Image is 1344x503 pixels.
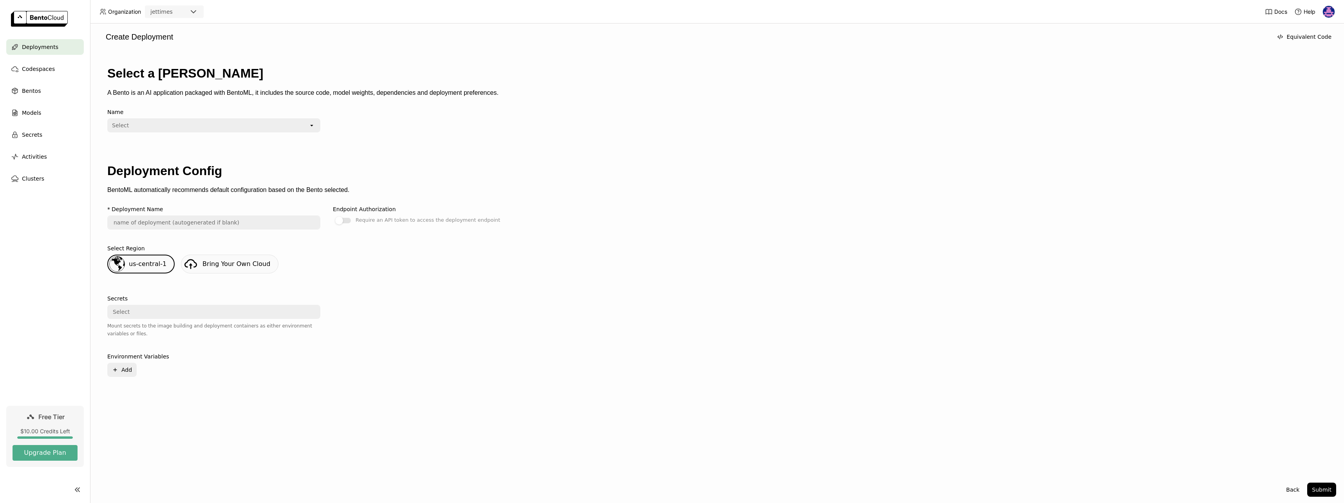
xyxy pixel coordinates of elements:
[22,130,42,139] span: Secrets
[173,8,174,16] input: Selected jettimes.
[108,216,320,229] input: name of deployment (autogenerated if blank)
[6,406,84,467] a: Free Tier$10.00 Credits LeftUpgrade Plan
[113,308,130,316] div: Select
[22,174,44,183] span: Clusters
[107,353,169,360] div: Environment Variables
[1294,8,1315,16] div: Help
[112,206,163,212] div: Deployment Name
[1323,6,1335,18] img: Omar JObe
[107,295,128,302] div: Secrets
[1307,483,1336,497] button: Submit
[129,260,166,268] span: us-central-1
[202,260,270,268] span: Bring Your Own Cloud
[22,86,41,96] span: Bentos
[22,42,58,52] span: Deployments
[13,445,78,461] button: Upgrade Plan
[107,164,1327,178] h1: Deployment Config
[333,206,396,212] div: Endpoint Authorization
[107,66,1327,81] h1: Select a [PERSON_NAME]
[6,39,84,55] a: Deployments
[309,122,315,128] svg: open
[1304,8,1315,15] span: Help
[356,215,500,225] div: Require an API token to access the deployment endpoint
[112,121,129,129] div: Select
[108,8,141,15] span: Organization
[1265,8,1287,16] a: Docs
[181,255,278,273] a: Bring Your Own Cloud
[13,428,78,435] div: $10.00 Credits Left
[107,322,320,338] div: Mount secrets to the image building and deployment containers as either environment variables or ...
[6,83,84,99] a: Bentos
[1272,30,1336,44] button: Equivalent Code
[150,8,173,16] div: jettimes
[112,367,118,373] svg: Plus
[107,109,320,115] div: Name
[107,89,1327,96] p: A Bento is an AI application packaged with BentoML, it includes the source code, model weights, d...
[1274,8,1287,15] span: Docs
[6,61,84,77] a: Codespaces
[38,413,65,421] span: Free Tier
[107,245,145,251] div: Select Region
[1281,483,1304,497] button: Back
[107,186,1327,194] p: BentoML automatically recommends default configuration based on the Bento selected.
[22,152,47,161] span: Activities
[22,108,41,118] span: Models
[6,127,84,143] a: Secrets
[6,105,84,121] a: Models
[107,255,175,273] div: us-central-1
[6,149,84,165] a: Activities
[98,31,1269,42] div: Create Deployment
[107,363,137,377] button: Add
[11,11,68,27] img: logo
[6,171,84,186] a: Clusters
[22,64,55,74] span: Codespaces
